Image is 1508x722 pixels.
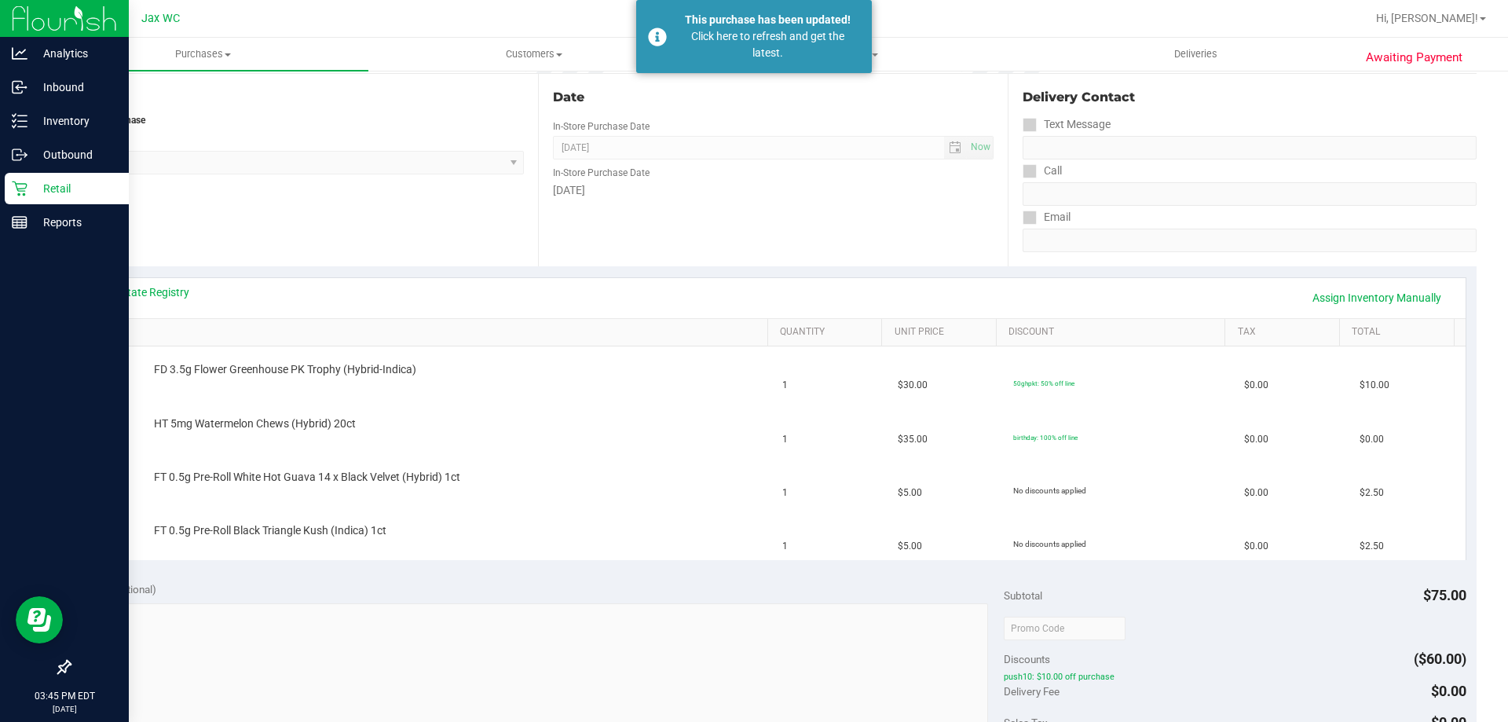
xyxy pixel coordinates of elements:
[1366,49,1462,67] span: Awaiting Payment
[898,378,928,393] span: $30.00
[675,28,860,61] div: Click here to refresh and get the latest.
[1023,88,1477,107] div: Delivery Contact
[782,378,788,393] span: 1
[1004,685,1060,698] span: Delivery Fee
[1023,136,1477,159] input: Format: (999) 999-9999
[12,214,27,230] inline-svg: Reports
[895,326,990,339] a: Unit Price
[1423,587,1466,603] span: $75.00
[553,166,650,180] label: In-Store Purchase Date
[154,523,386,538] span: FT 0.5g Pre-Roll Black Triangle Kush (Indica) 1ct
[27,145,122,164] p: Outbound
[553,182,993,199] div: [DATE]
[7,689,122,703] p: 03:45 PM EDT
[1013,540,1086,548] span: No discounts applied
[1414,651,1466,667] span: ($60.00)
[69,88,524,107] div: Location
[27,213,122,232] p: Reports
[1013,434,1078,442] span: birthday: 100% off line
[1360,432,1384,447] span: $0.00
[1004,645,1050,673] span: Discounts
[780,326,876,339] a: Quantity
[1238,326,1334,339] a: Tax
[553,88,993,107] div: Date
[27,179,122,198] p: Retail
[782,486,788,500] span: 1
[1360,539,1384,554] span: $2.50
[1023,206,1071,229] label: Email
[1023,159,1062,182] label: Call
[1013,486,1086,495] span: No discounts applied
[154,470,460,485] span: FT 0.5g Pre-Roll White Hot Guava 14 x Black Velvet (Hybrid) 1ct
[1004,671,1466,682] span: push10: $10.00 off purchase
[1360,378,1389,393] span: $10.00
[1244,539,1268,554] span: $0.00
[38,47,368,61] span: Purchases
[1244,378,1268,393] span: $0.00
[368,38,699,71] a: Customers
[369,47,698,61] span: Customers
[12,181,27,196] inline-svg: Retail
[1244,486,1268,500] span: $0.00
[12,113,27,129] inline-svg: Inventory
[1376,12,1478,24] span: Hi, [PERSON_NAME]!
[1244,432,1268,447] span: $0.00
[782,432,788,447] span: 1
[7,703,122,715] p: [DATE]
[1352,326,1448,339] a: Total
[1030,38,1361,71] a: Deliveries
[898,486,922,500] span: $5.00
[12,79,27,95] inline-svg: Inbound
[27,44,122,63] p: Analytics
[27,112,122,130] p: Inventory
[12,147,27,163] inline-svg: Outbound
[553,119,650,134] label: In-Store Purchase Date
[782,539,788,554] span: 1
[1023,182,1477,206] input: Format: (999) 999-9999
[38,38,368,71] a: Purchases
[141,12,180,25] span: Jax WC
[1004,617,1126,640] input: Promo Code
[1004,589,1042,602] span: Subtotal
[1023,113,1111,136] label: Text Message
[675,12,860,28] div: This purchase has been updated!
[1153,47,1239,61] span: Deliveries
[154,362,416,377] span: FD 3.5g Flower Greenhouse PK Trophy (Hybrid-Indica)
[93,326,761,339] a: SKU
[154,416,356,431] span: HT 5mg Watermelon Chews (Hybrid) 20ct
[16,596,63,643] iframe: Resource center
[1431,683,1466,699] span: $0.00
[27,78,122,97] p: Inbound
[1302,284,1451,311] a: Assign Inventory Manually
[12,46,27,61] inline-svg: Analytics
[95,284,189,300] a: View State Registry
[898,432,928,447] span: $35.00
[1013,379,1074,387] span: 50ghpkt: 50% off line
[898,539,922,554] span: $5.00
[1360,486,1384,500] span: $2.50
[1008,326,1219,339] a: Discount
